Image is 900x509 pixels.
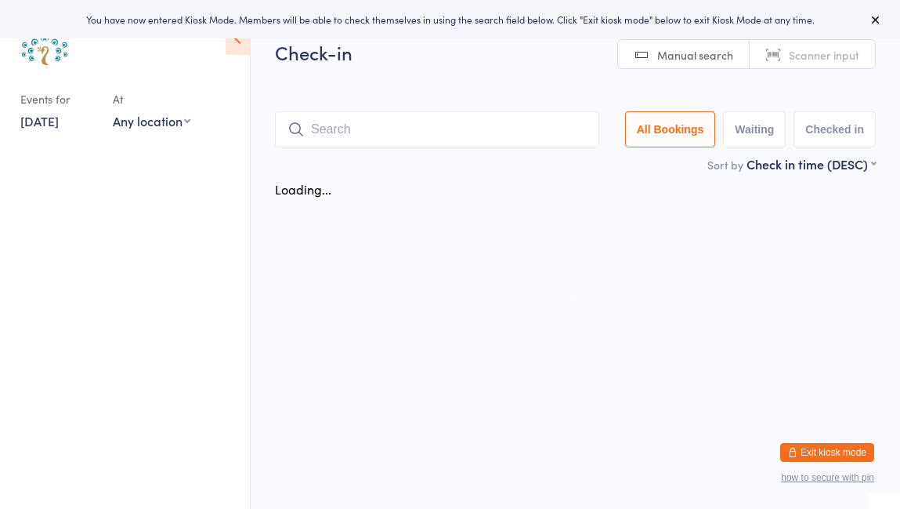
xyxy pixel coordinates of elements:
[275,111,599,147] input: Search
[16,12,74,71] img: Australian School of Meditation & Yoga
[789,47,859,63] span: Scanner input
[657,47,733,63] span: Manual search
[25,13,875,26] div: You have now entered Kiosk Mode. Members will be able to check themselves in using the search fie...
[793,111,876,147] button: Checked in
[275,180,331,198] div: Loading...
[780,443,874,462] button: Exit kiosk mode
[275,39,876,65] h2: Check-in
[113,86,190,112] div: At
[20,112,59,129] a: [DATE]
[707,157,743,173] label: Sort by
[781,472,874,483] button: how to secure with pin
[723,111,786,147] button: Waiting
[20,86,97,112] div: Events for
[746,155,876,173] div: Check in time (DESC)
[625,111,716,147] button: All Bookings
[113,112,190,129] div: Any location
